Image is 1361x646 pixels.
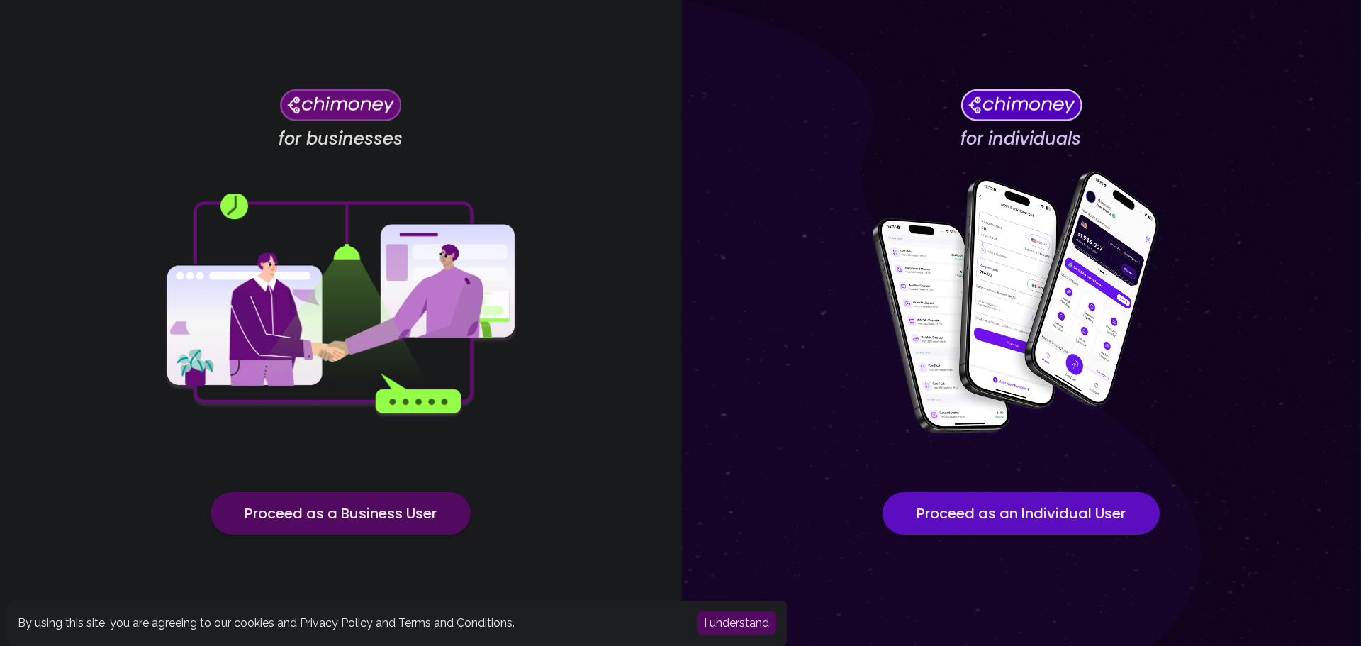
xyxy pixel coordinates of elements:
button: Accept cookies [697,611,776,635]
a: Terms and Conditions [398,616,513,630]
a: Privacy Policy [300,616,373,630]
h4: for individuals [960,128,1081,150]
div: By using this site, you are agreeing to our cookies and and . [18,615,676,632]
img: for individuals [844,163,1198,447]
h4: for businesses [279,128,403,150]
img: Chimoney for individuals [960,89,1082,121]
img: for businesses [163,194,517,417]
img: Chimoney for businesses [280,89,401,121]
button: Proceed as an Individual User [883,492,1160,535]
button: Proceed as a Business User [211,492,471,535]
